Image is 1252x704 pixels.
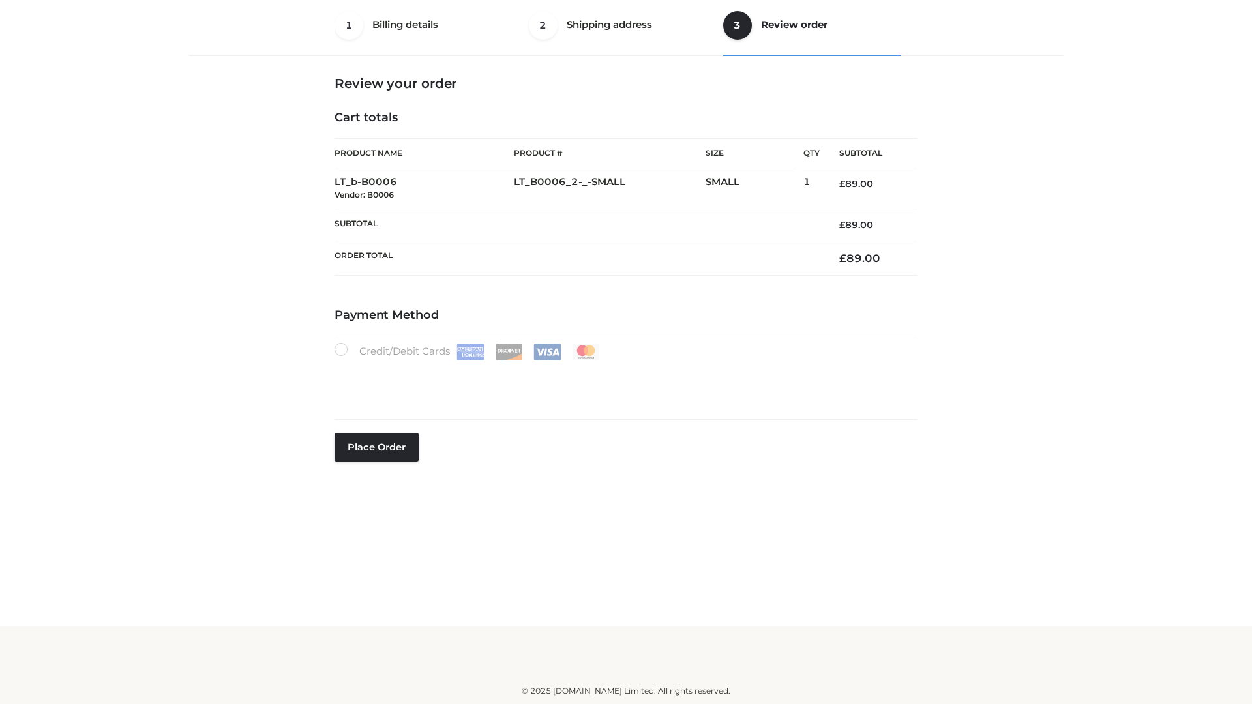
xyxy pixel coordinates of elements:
th: Subtotal [335,209,820,241]
th: Qty [803,138,820,168]
td: LT_b-B0006 [335,168,514,209]
th: Product # [514,138,706,168]
th: Order Total [335,241,820,276]
img: Mastercard [572,344,600,360]
button: Place order [335,433,419,462]
th: Product Name [335,138,514,168]
th: Size [706,139,797,168]
img: Visa [533,344,561,360]
span: £ [839,252,846,265]
h3: Review your order [335,76,917,91]
iframe: Secure payment input frame [332,358,915,405]
td: SMALL [706,168,803,209]
img: Discover [495,344,523,360]
h4: Cart totals [335,111,917,125]
td: LT_B0006_2-_-SMALL [514,168,706,209]
bdi: 89.00 [839,219,873,231]
th: Subtotal [820,139,917,168]
img: Amex [456,344,484,360]
small: Vendor: B0006 [335,190,394,199]
label: Credit/Debit Cards [335,343,601,360]
h4: Payment Method [335,308,917,323]
div: © 2025 [DOMAIN_NAME] Limited. All rights reserved. [194,684,1058,697]
span: £ [839,219,845,231]
span: £ [839,178,845,190]
td: 1 [803,168,820,209]
bdi: 89.00 [839,178,873,190]
bdi: 89.00 [839,252,880,265]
